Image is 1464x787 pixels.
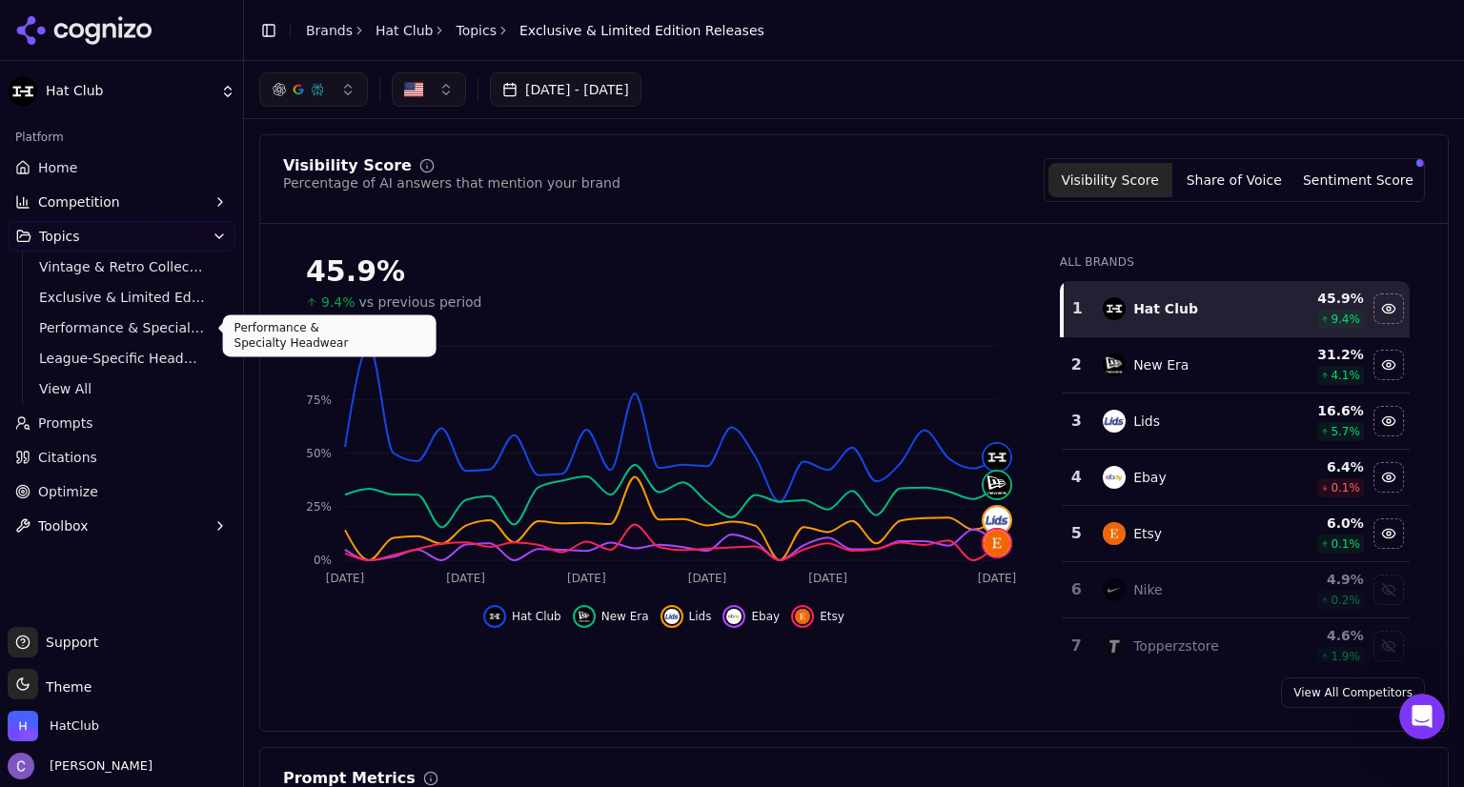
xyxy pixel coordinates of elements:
[984,444,1010,471] img: hat club
[978,572,1017,585] tspan: [DATE]
[68,297,89,317] div: Alp
[39,318,205,337] span: Performance & Specialty Headwear
[68,209,132,224] span: Any time!
[689,609,712,624] span: Lids
[249,631,322,644] span: Messages
[92,227,146,247] div: • [DATE]
[1103,410,1126,433] img: lids
[573,605,649,628] button: Hide new era data
[8,511,235,541] button: Toolbox
[68,491,410,506] span: It should be fixed now. Thanks for letting me know!
[68,561,90,576] span: thx
[8,187,235,217] button: Competition
[8,221,235,252] button: Topics
[22,278,60,316] img: Profile image for Alp
[31,375,213,402] a: View All
[791,605,844,628] button: Hide etsy data
[1281,677,1425,708] a: View All Competitors
[1133,468,1167,487] div: Ebay
[1048,163,1172,197] button: Visibility Score
[1331,368,1360,383] span: 4.1 %
[1069,353,1084,376] div: 2
[31,345,213,372] a: League-Specific Headwear
[8,753,34,779] img: Chris Hayes
[39,257,205,276] span: Vintage & Retro Collections
[314,554,332,567] tspan: 0%
[1373,462,1404,493] button: Hide ebay data
[234,320,425,351] p: Performance & Specialty Headwear
[1331,424,1360,439] span: 5.7 %
[1331,536,1360,552] span: 0.1 %
[1103,466,1126,489] img: ebay
[92,86,146,106] div: • [DATE]
[404,80,423,99] img: US
[519,21,764,40] span: Exclusive & Limited Edition Releases
[1133,524,1162,543] div: Etsy
[38,448,97,467] span: Citations
[1069,410,1084,433] div: 3
[306,393,332,407] tspan: 75%
[8,152,235,183] a: Home
[1275,514,1364,533] div: 6.0 %
[1103,578,1126,601] img: nike
[191,583,381,659] button: Messages
[577,609,592,624] img: new era
[38,633,98,652] span: Support
[1399,694,1445,739] iframe: Intercom live chat
[1133,299,1198,318] div: Hat Club
[1331,649,1360,664] span: 1.9 %
[1275,457,1364,476] div: 6.4 %
[1373,631,1404,661] button: Show topperzstore data
[38,192,120,212] span: Competition
[46,83,213,100] span: Hat Club
[22,67,60,105] img: Profile image for Alp
[68,579,89,599] div: Alp
[1060,254,1410,270] div: All Brands
[38,516,89,535] span: Toolbox
[1296,163,1420,197] button: Sentiment Score
[31,253,213,280] a: Vintage & Retro Collections
[1275,570,1364,589] div: 4.9 %
[88,525,294,563] button: Send us a message
[68,156,89,176] div: Alp
[512,609,561,624] span: Hat Club
[1373,350,1404,380] button: Hide new era data
[1373,406,1404,436] button: Hide lids data
[726,609,742,624] img: ebay
[39,227,80,246] span: Topics
[1071,297,1084,320] div: 1
[984,507,1010,534] img: lids
[63,438,116,458] div: Cognizo
[39,379,205,398] span: View All
[34,431,57,454] img: Deniz avatar
[39,288,205,307] span: Exclusive & Limited Edition Releases
[38,482,98,501] span: Optimize
[1069,466,1084,489] div: 4
[1331,480,1360,495] span: 0.1 %
[808,572,847,585] tspan: [DATE]
[1069,578,1084,601] div: 6
[1133,636,1219,656] div: Topperzstore
[306,21,764,40] nav: breadcrumb
[1373,293,1404,324] button: Hide hat club data
[1172,163,1296,197] button: Share of Voice
[661,605,712,628] button: Hide lids data
[63,420,851,435] span: You’ll get replies here and in your email: ✉️ [EMAIL_ADDRESS][DOMAIN_NAME] Our usual reply time 🕒...
[567,572,606,585] tspan: [DATE]
[92,579,146,599] div: • [DATE]
[22,560,60,598] img: Profile image for Alp
[722,605,780,628] button: Hide ebay data
[1133,355,1189,374] div: New Era
[68,68,196,83] span: Thanks and same!!
[1331,593,1360,608] span: 0.2 %
[1275,289,1364,308] div: 45.9 %
[8,711,38,741] img: HatClub
[22,490,60,528] img: Profile image for Alp
[8,122,235,152] div: Platform
[1062,618,1410,675] tr: 7topperzstoreTopperzstore4.6%1.9%Show topperzstore data
[1103,353,1126,376] img: new era
[820,609,844,624] span: Etsy
[92,297,146,317] div: • [DATE]
[1373,575,1404,605] button: Show nike data
[456,21,497,40] a: Topics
